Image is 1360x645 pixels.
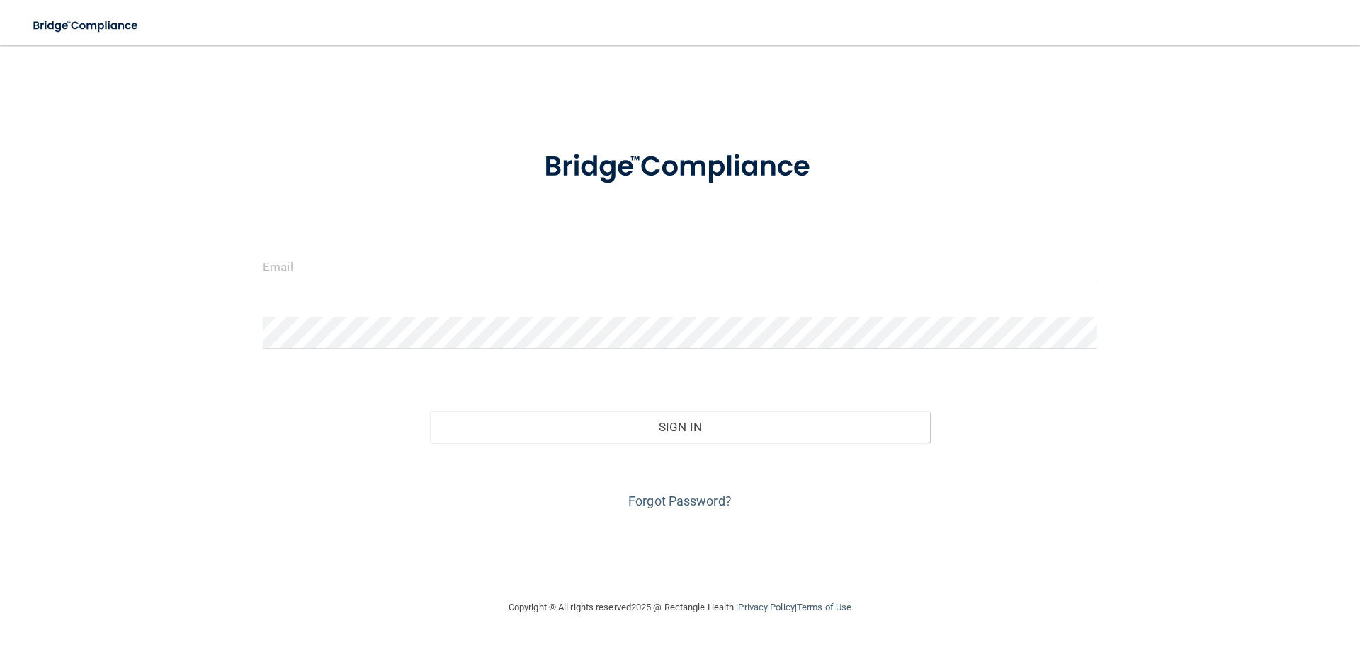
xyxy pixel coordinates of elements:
[21,11,152,40] img: bridge_compliance_login_screen.278c3ca4.svg
[263,251,1097,282] input: Email
[797,602,851,612] a: Terms of Use
[628,493,732,508] a: Forgot Password?
[430,411,931,443] button: Sign In
[421,585,939,630] div: Copyright © All rights reserved 2025 @ Rectangle Health | |
[738,602,794,612] a: Privacy Policy
[515,130,845,204] img: bridge_compliance_login_screen.278c3ca4.svg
